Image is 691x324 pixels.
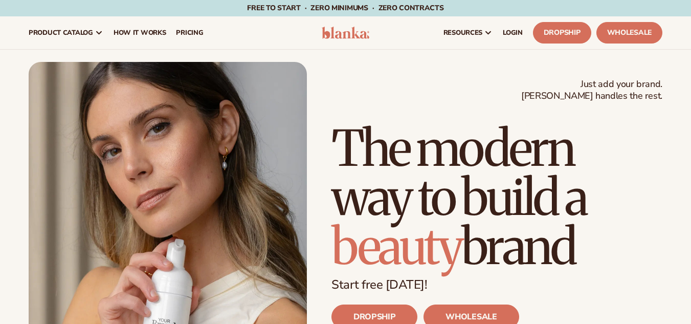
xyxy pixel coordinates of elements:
[176,29,203,37] span: pricing
[171,16,208,49] a: pricing
[443,29,482,37] span: resources
[114,29,166,37] span: How It Works
[503,29,523,37] span: LOGIN
[247,3,443,13] span: Free to start · ZERO minimums · ZERO contracts
[24,16,108,49] a: product catalog
[108,16,171,49] a: How It Works
[331,277,662,292] p: Start free [DATE]!
[498,16,528,49] a: LOGIN
[596,22,662,44] a: Wholesale
[331,124,662,271] h1: The modern way to build a brand
[533,22,591,44] a: Dropship
[438,16,498,49] a: resources
[322,27,370,39] img: logo
[521,78,662,102] span: Just add your brand. [PERSON_NAME] handles the rest.
[29,29,93,37] span: product catalog
[331,216,461,277] span: beauty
